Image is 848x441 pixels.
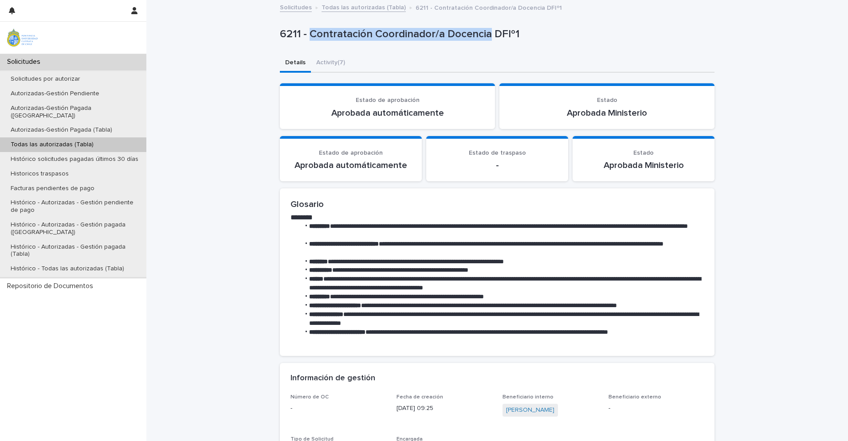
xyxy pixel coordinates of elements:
p: - [291,404,386,413]
span: Beneficiario externo [609,394,661,400]
p: Histórico - Todas las autorizadas (Tabla) [4,265,131,273]
span: Beneficiario interno [503,394,554,400]
p: Histórico - Autorizadas - Gestión pagada ([GEOGRAPHIC_DATA]) [4,221,146,236]
p: Historicos traspasos [4,170,76,178]
p: Aprobada Ministerio [510,108,704,118]
p: Autorizadas-Gestión Pagada (Tabla) [4,126,119,134]
button: Details [280,54,311,73]
p: 6211 - Contratación Coordinador/a Docencia DFIº1 [280,28,711,41]
span: Número de OC [291,394,329,400]
h2: Información de gestión [291,374,375,383]
p: Autorizadas-Gestión Pendiente [4,90,106,98]
p: Solicitudes por autorizar [4,75,87,83]
span: Estado de aprobación [319,150,383,156]
p: Aprobada automáticamente [291,108,484,118]
a: Todas las autorizadas (Tabla) [322,2,406,12]
p: Solicitudes [4,58,47,66]
span: Estado de aprobación [356,97,420,103]
span: Estado [597,97,617,103]
p: Autorizadas-Gestión Pagada ([GEOGRAPHIC_DATA]) [4,105,146,120]
button: Activity (7) [311,54,350,73]
p: - [437,160,557,171]
img: iqsleoUpQLaG7yz5l0jK [7,29,38,47]
p: Todas las autorizadas (Tabla) [4,141,101,148]
a: Solicitudes [280,2,312,12]
a: [PERSON_NAME] [506,406,554,415]
p: Aprobada Ministerio [583,160,704,171]
p: Facturas pendientes de pago [4,185,102,192]
p: Histórico - Autorizadas - Gestión pagada (Tabla) [4,243,146,258]
p: [DATE] 09:25 [397,404,492,413]
p: Aprobada automáticamente [291,160,411,171]
p: Histórico - Autorizadas - Gestión pendiente de pago [4,199,146,214]
span: Fecha de creación [397,394,443,400]
span: Estado de traspaso [469,150,526,156]
p: Histórico solicitudes pagadas últimos 30 días [4,156,145,163]
p: Repositorio de Documentos [4,282,100,290]
p: 6211 - Contratación Coordinador/a Docencia DFIº1 [416,2,562,12]
p: - [609,404,704,413]
span: Estado [633,150,654,156]
h2: Glosario [291,199,704,210]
